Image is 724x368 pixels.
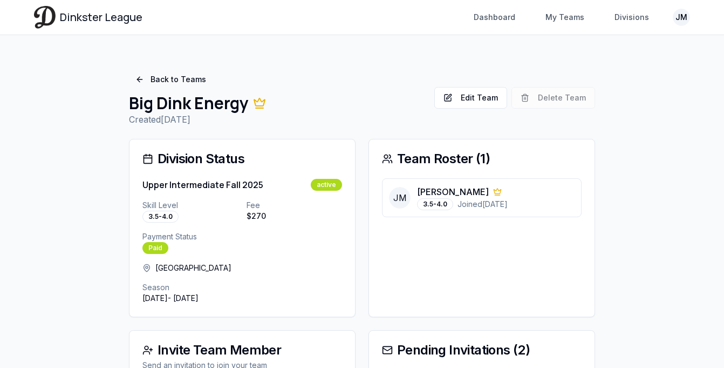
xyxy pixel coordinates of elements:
[34,6,142,28] a: Dinkster League
[142,152,342,165] div: Division Status
[467,8,522,27] a: Dashboard
[129,70,213,89] a: Back to Teams
[434,87,507,109] button: Edit Team
[155,263,231,273] span: [GEOGRAPHIC_DATA]
[142,200,238,211] p: Skill Level
[142,178,263,191] h3: Upper Intermediate Fall 2025
[382,344,582,357] div: Pending Invitations ( 2 )
[389,187,411,209] span: JM
[129,93,426,113] h1: Big Dink Energy
[60,10,142,25] span: Dinkster League
[539,8,591,27] a: My Teams
[129,113,426,126] p: Created [DATE]
[142,344,342,357] div: Invite Team Member
[142,242,168,254] div: Paid
[457,199,508,210] span: Joined [DATE]
[673,9,690,26] button: JM
[34,6,56,28] img: Dinkster
[247,211,342,222] p: $ 270
[417,185,489,198] p: [PERSON_NAME]
[142,293,342,304] p: [DATE] - [DATE]
[247,200,342,211] p: Fee
[142,211,179,223] div: 3.5-4.0
[311,179,342,191] div: active
[142,231,342,242] p: Payment Status
[608,8,655,27] a: Divisions
[417,198,453,210] div: 3.5-4.0
[142,282,342,293] p: Season
[382,152,582,165] div: Team Roster ( 1 )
